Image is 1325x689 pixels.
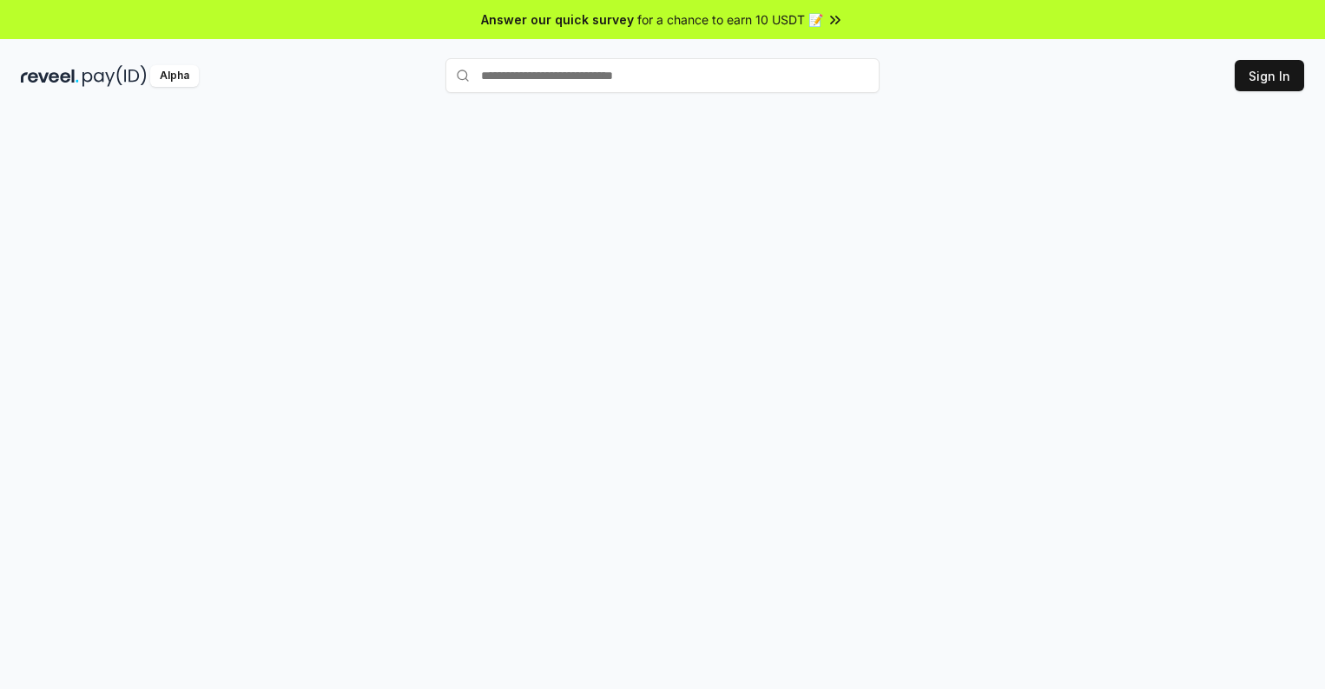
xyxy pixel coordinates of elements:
[637,10,823,29] span: for a chance to earn 10 USDT 📝
[82,65,147,87] img: pay_id
[481,10,634,29] span: Answer our quick survey
[150,65,199,87] div: Alpha
[21,65,79,87] img: reveel_dark
[1235,60,1304,91] button: Sign In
